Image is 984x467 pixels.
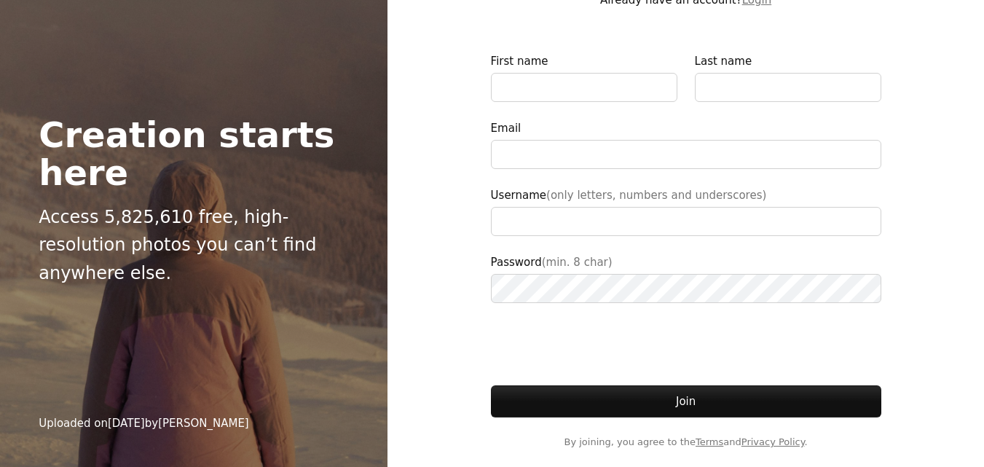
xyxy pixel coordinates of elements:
[39,203,349,287] p: Access 5,825,610 free, high-resolution photos you can’t find anywhere else.
[39,116,349,192] h2: Creation starts here
[491,435,881,450] span: By joining, you agree to the and .
[696,436,723,447] a: Terms
[542,256,613,269] span: (min. 8 char)
[39,415,249,432] div: Uploaded on by [PERSON_NAME]
[491,207,881,236] input: Username(only letters, numbers and underscores)
[491,385,881,417] button: Join
[546,189,766,202] span: (only letters, numbers and underscores)
[491,73,677,102] input: First name
[491,52,677,102] label: First name
[491,274,881,303] input: Password(min. 8 char)
[491,140,881,169] input: Email
[108,417,145,430] time: February 19, 2025 at 5:10:00 PM MST
[491,187,881,236] label: Username
[695,73,881,102] input: Last name
[741,436,805,447] a: Privacy Policy
[491,254,881,303] label: Password
[491,119,881,169] label: Email
[695,52,881,102] label: Last name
